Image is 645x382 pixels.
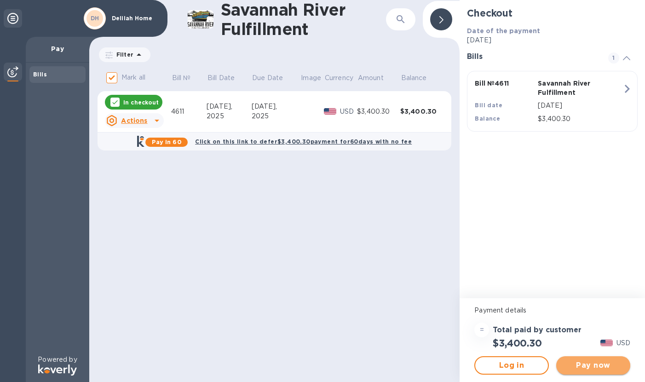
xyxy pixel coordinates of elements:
span: Bill Date [207,73,247,83]
img: USD [324,108,336,115]
p: Bill № [172,73,191,83]
p: In checkout [123,98,159,106]
div: = [474,323,489,337]
div: 4611 [171,107,207,116]
h3: Total paid by customer [493,326,582,335]
span: Bill № [172,73,203,83]
p: Balance [401,73,427,83]
button: Pay now [556,356,630,375]
span: 1 [608,52,619,64]
b: Bill date [475,102,502,109]
span: Amount [358,73,396,83]
p: USD [340,107,357,116]
b: Balance [475,115,500,122]
div: [DATE], [252,102,300,111]
u: Actions [121,117,147,124]
p: Savannah River Fulfillment [538,79,597,97]
button: Log in [474,356,548,375]
div: 2025 [252,111,300,121]
img: USD [600,340,613,346]
b: Pay in 60 [152,139,182,145]
p: [DATE] [467,35,638,45]
p: [DATE] [538,101,622,110]
button: Bill №4611Savannah River FulfillmentBill date[DATE]Balance$3,400.30 [467,71,638,132]
p: Currency [325,73,353,83]
p: Filter [113,51,133,58]
p: Due Date [252,73,283,83]
h2: Checkout [467,7,638,19]
div: $3,400.30 [357,107,400,116]
p: $3,400.30 [538,114,622,124]
div: $3,400.30 [400,107,443,116]
p: Bill № 4611 [475,79,534,88]
p: Image [301,73,321,83]
div: 2025 [207,111,251,121]
b: Click on this link to defer $3,400.30 payment for 60 days with no fee [195,138,412,145]
div: [DATE], [207,102,251,111]
p: Delilah Home [112,15,158,22]
h2: $3,400.30 [493,337,541,349]
span: Balance [401,73,439,83]
img: Logo [38,365,77,376]
p: Powered by [38,355,77,365]
span: Log in [483,360,540,371]
p: USD [616,338,630,348]
p: Mark all [121,73,145,82]
p: Bill Date [207,73,235,83]
p: Pay [33,44,82,53]
p: Amount [358,73,384,83]
span: Pay now [564,360,623,371]
b: Date of the payment [467,27,540,35]
h3: Bills [467,52,597,61]
b: DH [91,15,99,22]
p: Payment details [474,306,630,315]
span: Due Date [252,73,295,83]
b: Bills [33,71,47,78]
